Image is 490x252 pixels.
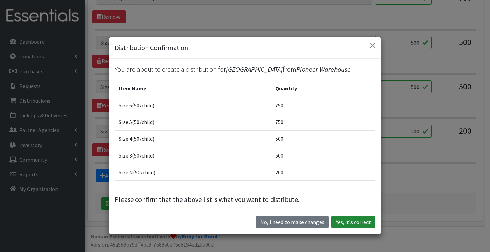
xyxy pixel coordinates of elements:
[226,65,283,73] span: [GEOGRAPHIC_DATA]
[367,40,378,51] button: Close
[271,164,375,180] td: 200
[271,147,375,164] td: 500
[115,130,271,147] td: Size 4(50/child)
[296,65,351,73] span: Pioneer Warehouse
[115,114,271,130] td: Size 5(50/child)
[115,97,271,114] td: Size 6(50/child)
[115,80,271,97] th: Item Name
[115,64,375,74] p: You are about to create a distribution for from
[115,147,271,164] td: Size 3(50/child)
[115,194,375,205] p: Please confirm that the above list is what you want to distribute.
[271,130,375,147] td: 500
[331,216,375,228] button: Yes, it's correct
[115,43,188,53] h5: Distribution Confirmation
[271,80,375,97] th: Quantity
[256,216,329,228] button: No I need to make changes
[115,164,271,180] td: Size N(50/child)
[271,114,375,130] td: 750
[271,97,375,114] td: 750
